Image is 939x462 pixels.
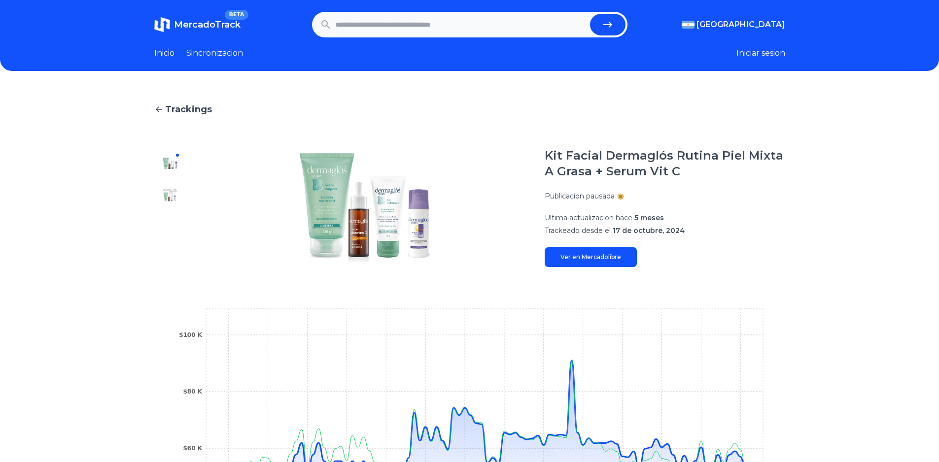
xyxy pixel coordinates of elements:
[634,213,664,222] span: 5 meses
[545,191,615,201] p: Publicacion pausada
[174,19,241,30] span: MercadoTrack
[736,47,785,59] button: Iniciar sesion
[162,156,178,171] img: Kit Facial Dermaglós Rutina Piel Mixta A Grasa + Serum Vit C
[154,47,174,59] a: Inicio
[682,19,785,31] button: [GEOGRAPHIC_DATA]
[154,17,170,33] img: MercadoTrack
[545,226,611,235] span: Trackeado desde el
[545,213,632,222] span: Ultima actualizacion hace
[186,47,243,59] a: Sincronizacion
[545,148,785,179] h1: Kit Facial Dermaglós Rutina Piel Mixta A Grasa + Serum Vit C
[179,331,203,338] tspan: $100 K
[545,247,637,267] a: Ver en Mercadolibre
[225,10,248,20] span: BETA
[183,388,202,395] tspan: $80 K
[154,102,785,116] a: Trackings
[154,17,241,33] a: MercadoTrackBETA
[206,148,525,267] img: Kit Facial Dermaglós Rutina Piel Mixta A Grasa + Serum Vit C
[162,187,178,203] img: Kit Facial Dermaglós Rutina Piel Mixta A Grasa + Serum Vit C
[613,226,685,235] span: 17 de octubre, 2024
[183,445,202,452] tspan: $60 K
[682,21,695,29] img: Argentina
[696,19,785,31] span: [GEOGRAPHIC_DATA]
[165,102,212,116] span: Trackings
